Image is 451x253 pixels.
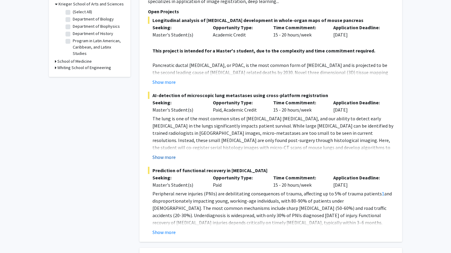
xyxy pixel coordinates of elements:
[152,78,176,86] button: Show more
[5,226,26,248] iframe: Chat
[152,191,392,226] span: and disproportionately impacting young, working-age individuals, with 80-90% of patients under [D...
[148,8,394,15] p: Open Projects
[329,174,389,188] div: [DATE]
[152,153,176,161] button: Show more
[152,62,394,112] p: Pancreatic ductal [MEDICAL_DATA], or PDAC, is the most common form of [MEDICAL_DATA] and is proje...
[208,24,269,38] div: Academic Credit
[152,174,204,181] p: Seeking:
[73,23,120,30] label: Department of Biophysics
[333,99,385,106] p: Application Deadline:
[73,30,113,37] label: Department of History
[213,174,264,181] p: Opportunity Type:
[208,174,269,188] div: Paid
[333,24,385,31] p: Application Deadline:
[329,99,389,113] div: [DATE]
[57,65,111,71] h3: Whiting School of Engineering
[59,1,124,7] h3: Krieger School of Arts and Sciences
[273,99,325,106] p: Time Commitment:
[152,24,204,31] p: Seeking:
[148,167,394,174] span: Prediction of functional recovery in [MEDICAL_DATA]
[382,191,384,197] a: 1
[152,191,382,197] span: Peripheral nerve injuries (PNIs) are debilitating consequences of trauma, affecting up to 5% of t...
[148,17,394,24] span: Longitudinal analysis of [MEDICAL_DATA] development in whole-organ maps of mouse pancreas
[148,92,394,99] span: AI-detection of microscopic lung metastases using cross-platform registration
[273,174,325,181] p: Time Commitment:
[273,24,325,31] p: Time Commitment:
[73,16,114,22] label: Department of Biology
[152,31,204,38] div: Master's Student(s)
[152,106,204,113] div: Master's Student(s)
[152,48,375,54] strong: This project is intended for a Master's student, due to the complexity and time commitment required.
[73,9,92,15] label: (Select All)
[269,99,329,113] div: 15 - 20 hours/week
[152,99,204,106] p: Seeking:
[269,174,329,188] div: 15 - 20 hours/week
[152,181,204,188] div: Master's Student(s)
[213,24,264,31] p: Opportunity Type:
[152,229,176,236] button: Show more
[269,24,329,38] div: 15 - 20 hours/week
[57,58,92,65] h3: School of Medicine
[152,115,394,180] p: The lung is one of the most common sites of [MEDICAL_DATA] [MEDICAL_DATA], and our ability to det...
[213,99,264,106] p: Opportunity Type:
[208,99,269,113] div: Paid, Academic Credit
[333,174,385,181] p: Application Deadline:
[73,38,123,57] label: Program in Latin American, Caribbean, and Latinx Studies
[329,24,389,38] div: [DATE]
